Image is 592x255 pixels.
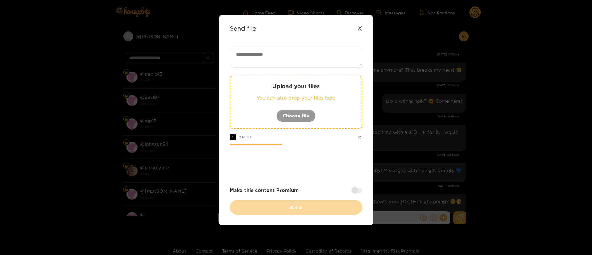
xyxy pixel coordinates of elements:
strong: Send file [230,25,256,32]
button: Send [230,200,362,215]
span: 2.14 MB [239,135,251,139]
strong: Make this content Premium [230,187,299,194]
span: 1 [230,134,236,140]
button: Choose file [276,110,316,122]
p: You can also drop your files here [243,94,349,101]
p: Upload your files [243,83,349,90]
